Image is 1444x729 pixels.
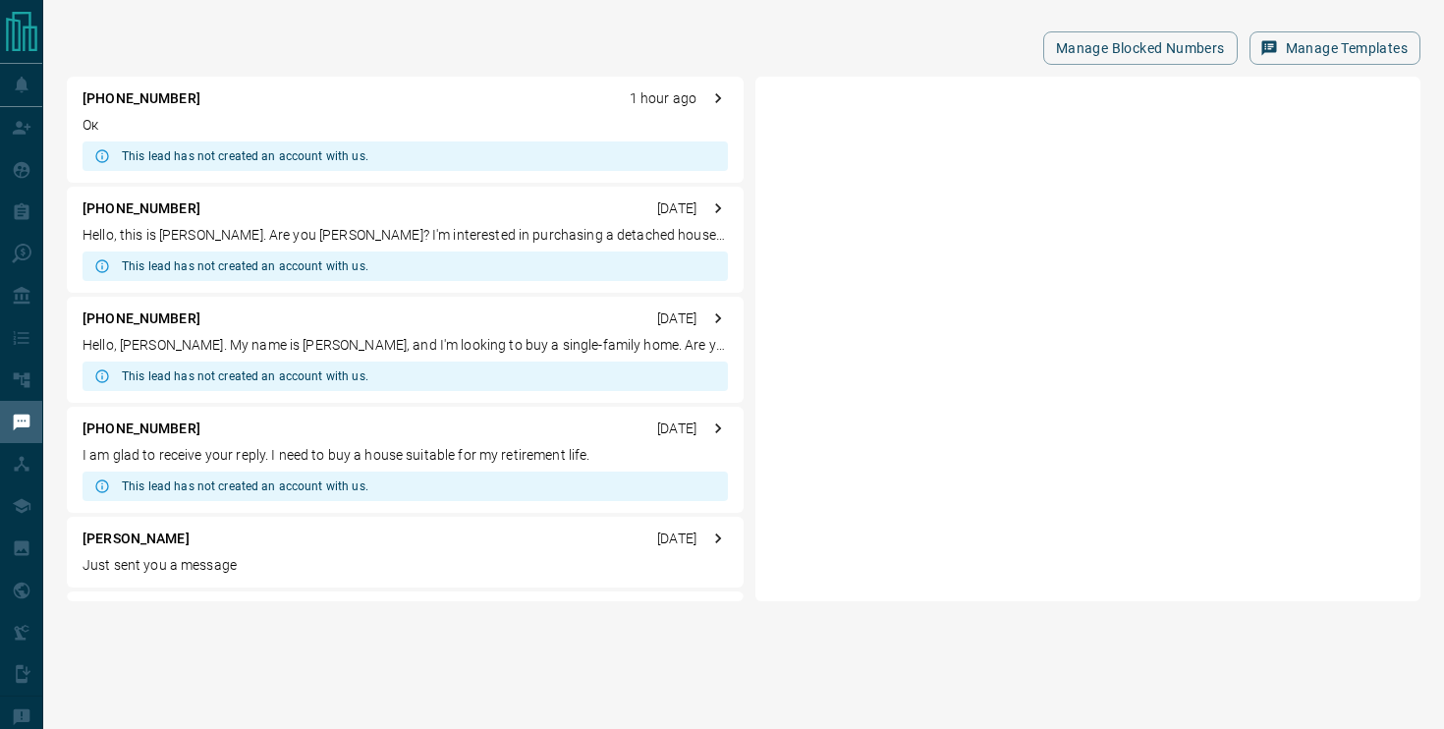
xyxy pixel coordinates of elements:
[83,88,200,109] p: [PHONE_NUMBER]
[83,419,200,439] p: [PHONE_NUMBER]
[83,335,728,356] p: Hello, [PERSON_NAME]. My name is [PERSON_NAME], and I'm looking to buy a single-family home. Are ...
[83,555,728,576] p: Just sent you a message
[83,115,728,136] p: Ок
[122,141,368,171] div: This lead has not created an account with us.
[83,308,200,329] p: [PHONE_NUMBER]
[657,419,696,439] p: [DATE]
[630,88,696,109] p: 1 hour ago
[83,529,190,549] p: [PERSON_NAME]
[1043,31,1238,65] button: Manage Blocked Numbers
[122,362,368,391] div: This lead has not created an account with us.
[122,472,368,501] div: This lead has not created an account with us.
[83,198,200,219] p: [PHONE_NUMBER]
[657,308,696,329] p: [DATE]
[1250,31,1420,65] button: Manage Templates
[657,198,696,219] p: [DATE]
[122,252,368,281] div: This lead has not created an account with us.
[83,445,728,466] p: I am glad to receive your reply. I need to buy a house suitable for my retirement life.
[83,225,728,246] p: Hello, this is [PERSON_NAME]. Are you [PERSON_NAME]? I'm interested in purchasing a detached hous...
[657,529,696,549] p: [DATE]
